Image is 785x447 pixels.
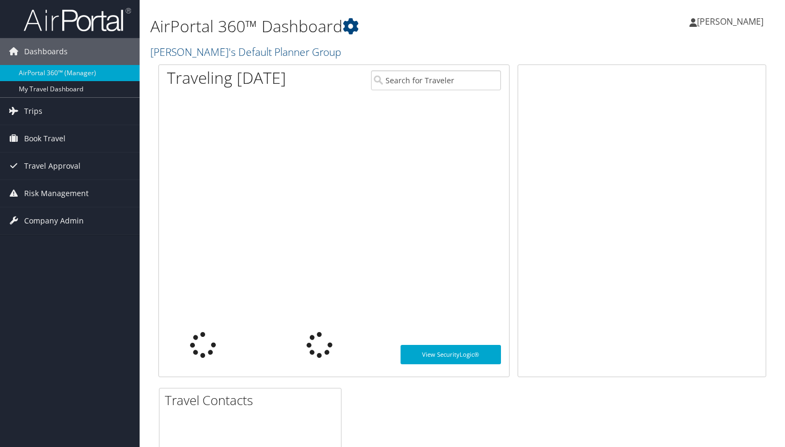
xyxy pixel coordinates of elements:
span: Book Travel [24,125,66,152]
a: View SecurityLogic® [401,345,501,364]
h1: AirPortal 360™ Dashboard [150,15,566,38]
span: Company Admin [24,207,84,234]
span: Risk Management [24,180,89,207]
span: Trips [24,98,42,125]
h1: Traveling [DATE] [167,67,286,89]
input: Search for Traveler [371,70,501,90]
span: [PERSON_NAME] [697,16,764,27]
a: [PERSON_NAME] [689,5,774,38]
h2: Travel Contacts [165,391,341,409]
span: Travel Approval [24,153,81,179]
span: Dashboards [24,38,68,65]
img: airportal-logo.png [24,7,131,32]
a: [PERSON_NAME]'s Default Planner Group [150,45,344,59]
